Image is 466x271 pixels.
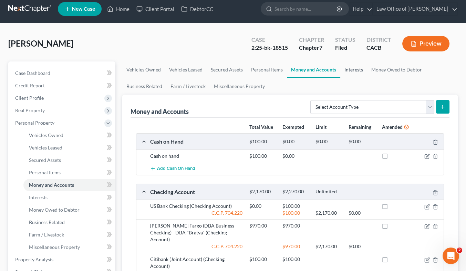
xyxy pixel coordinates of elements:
div: Money and Accounts [131,107,189,116]
span: Add Cash on Hand [157,166,195,172]
span: 7 [319,44,322,51]
a: Vehicles Owned [122,61,165,78]
span: Case Dashboard [15,70,50,76]
div: $100.00 [279,210,312,216]
a: Personal Items [23,166,115,179]
span: Property Analysis [15,257,53,262]
a: Law Office of [PERSON_NAME] [373,3,457,15]
a: Business Related [23,216,115,229]
div: $100.00 [246,138,279,145]
a: Miscellaneous Property [210,78,269,95]
a: Help [349,3,372,15]
div: Chapter [299,36,324,44]
strong: Exempted [282,124,304,130]
div: $0.00 [312,138,345,145]
a: Farm / Livestock [23,229,115,241]
a: Miscellaneous Property [23,241,115,253]
div: Checking Account [147,188,246,195]
div: $970.00 [279,222,312,229]
div: CACB [366,44,391,52]
div: Cash on hand [147,153,246,159]
a: Farm / Livestock [166,78,210,95]
div: $970.00 [246,222,279,229]
a: DebtorCC [178,3,217,15]
span: 2 [457,248,462,253]
a: Vehicles Leased [165,61,207,78]
span: Personal Property [15,120,54,126]
div: $100.00 [279,256,312,263]
div: [PERSON_NAME] Fargo (DBA Business Checking) - DBA "Bratva" (Checking Account) [147,222,246,243]
div: Chapter [299,44,324,52]
span: Client Profile [15,95,44,101]
div: $2,170.00 [312,210,345,216]
a: Business Related [122,78,166,95]
span: Real Property [15,107,45,113]
div: 2:25-bk-18515 [251,44,288,52]
a: Credit Report [10,79,115,92]
div: $0.00 [345,138,378,145]
div: $100.00 [246,153,279,159]
span: Money and Accounts [29,182,74,188]
div: $100.00 [279,203,312,210]
div: $970.00 [279,243,312,250]
iframe: Intercom live chat [443,248,459,264]
span: [PERSON_NAME] [8,38,73,48]
button: Preview [402,36,449,51]
a: Money Owed to Debtor [23,204,115,216]
strong: Total Value [249,124,273,130]
span: Vehicles Owned [29,132,63,138]
div: Cash on Hand [147,138,246,145]
input: Search by name... [275,2,338,15]
button: Add Cash on Hand [150,162,195,175]
div: $0.00 [345,210,378,216]
div: C.C.P. 704.220 [147,210,246,216]
div: $0.00 [345,243,378,250]
a: Case Dashboard [10,67,115,79]
div: Citibank (Joint Account) (Checking Account) [147,256,246,270]
a: Vehicles Owned [23,129,115,142]
a: Interests [23,191,115,204]
a: Vehicles Leased [23,142,115,154]
span: Money Owed to Debtor [29,207,80,213]
div: $2,270.00 [279,188,312,195]
span: Credit Report [15,83,45,88]
div: Unlimited [312,188,345,195]
div: Case [251,36,288,44]
a: Secured Assets [207,61,247,78]
div: US Bank Checking (Checking Account) [147,203,246,210]
a: Money and Accounts [287,61,340,78]
div: $2,170.00 [312,243,345,250]
div: Filed [335,44,355,52]
strong: Limit [315,124,327,130]
a: Money Owed to Debtor [367,61,426,78]
a: Client Portal [133,3,178,15]
a: Personal Items [247,61,287,78]
a: Property Analysis [10,253,115,266]
span: Farm / Livestock [29,232,64,238]
div: $2,170.00 [246,188,279,195]
div: $100.00 [246,256,279,263]
div: Status [335,36,355,44]
a: Interests [340,61,367,78]
div: C.C.P. 704.220 [147,243,246,250]
div: $0.00 [279,138,312,145]
a: Money and Accounts [23,179,115,191]
span: Business Related [29,219,65,225]
span: Personal Items [29,170,61,175]
span: Miscellaneous Property [29,244,80,250]
span: Interests [29,194,48,200]
strong: Remaining [349,124,371,130]
div: District [366,36,391,44]
span: New Case [72,7,95,12]
span: Vehicles Leased [29,145,62,151]
div: $0.00 [279,153,312,159]
strong: Amended [382,124,403,130]
a: Secured Assets [23,154,115,166]
div: $0.00 [246,203,279,210]
a: Home [104,3,133,15]
span: Secured Assets [29,157,61,163]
